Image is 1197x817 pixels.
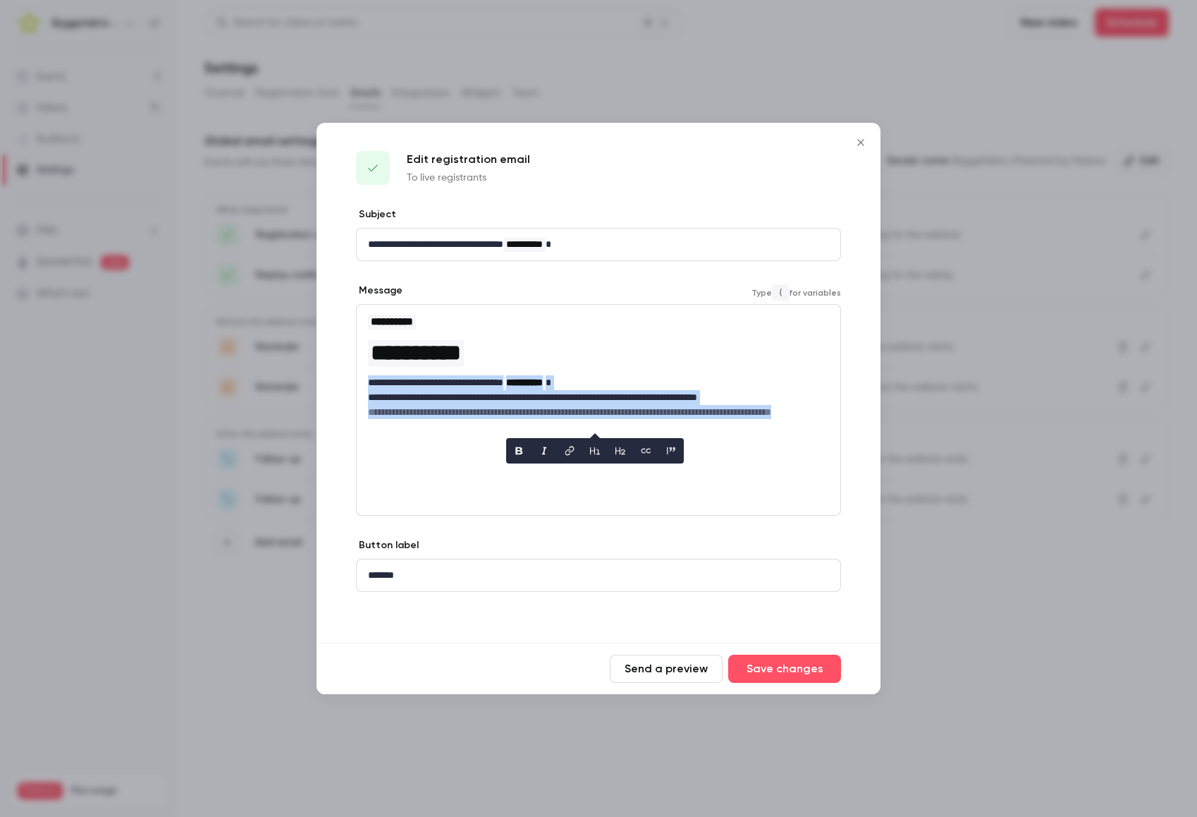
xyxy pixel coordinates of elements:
[728,655,841,683] button: Save changes
[356,538,419,552] label: Button label
[847,128,875,157] button: Close
[356,207,396,222] label: Subject
[357,229,840,260] div: editor
[610,655,723,683] button: Send a preview
[407,151,530,168] p: Edit registration email
[660,440,682,462] button: blockquote
[558,440,581,462] button: link
[357,305,840,442] div: editor
[751,284,841,301] span: Type for variables
[357,559,840,591] div: editor
[533,440,555,462] button: italic
[508,440,530,462] button: bold
[407,171,530,185] p: To live registrants
[356,284,403,298] label: Message
[772,284,789,301] code: {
